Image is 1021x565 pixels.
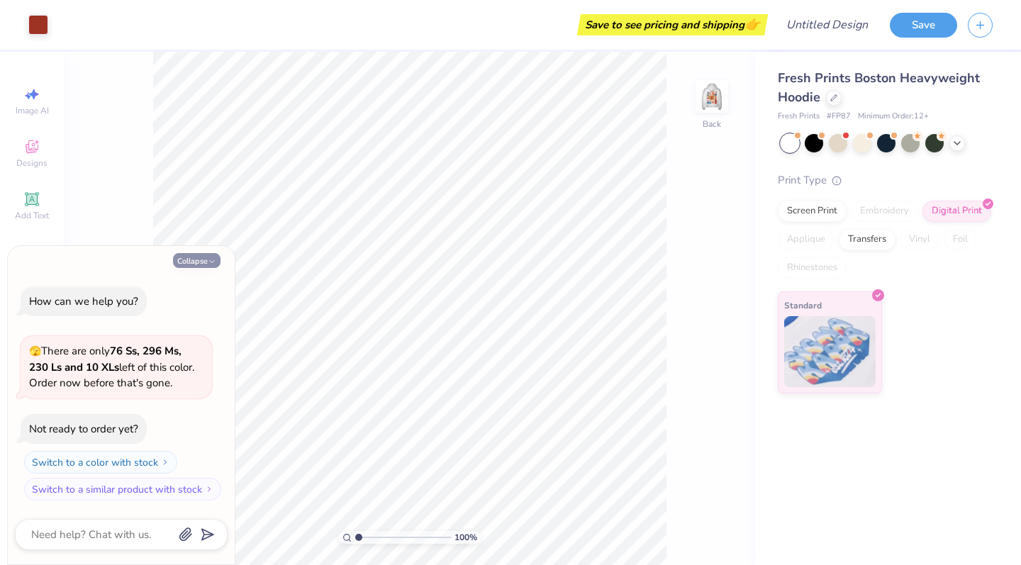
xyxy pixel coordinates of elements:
[29,294,138,308] div: How can we help you?
[703,118,721,130] div: Back
[775,11,879,39] input: Untitled Design
[922,201,991,222] div: Digital Print
[454,531,477,544] span: 100 %
[890,13,957,38] button: Save
[778,172,993,189] div: Print Type
[29,422,138,436] div: Not ready to order yet?
[778,201,847,222] div: Screen Print
[784,298,822,313] span: Standard
[173,253,221,268] button: Collapse
[778,257,847,279] div: Rhinestones
[16,105,49,116] span: Image AI
[784,316,876,387] img: Standard
[205,485,213,493] img: Switch to a similar product with stock
[24,478,221,500] button: Switch to a similar product with stock
[29,344,194,390] span: There are only left of this color. Order now before that's gone.
[944,229,977,250] div: Foil
[744,16,760,33] span: 👉
[858,111,929,123] span: Minimum Order: 12 +
[778,111,820,123] span: Fresh Prints
[778,69,980,106] span: Fresh Prints Boston Heavyweight Hoodie
[161,458,169,466] img: Switch to a color with stock
[29,345,41,358] span: 🫣
[29,344,182,374] strong: 76 Ss, 296 Ms, 230 Ls and 10 XLs
[839,229,896,250] div: Transfers
[851,201,918,222] div: Embroidery
[15,210,49,221] span: Add Text
[581,14,764,35] div: Save to see pricing and shipping
[778,229,835,250] div: Applique
[24,451,177,474] button: Switch to a color with stock
[900,229,939,250] div: Vinyl
[16,157,48,169] span: Designs
[827,111,851,123] span: # FP87
[698,82,726,111] img: Back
